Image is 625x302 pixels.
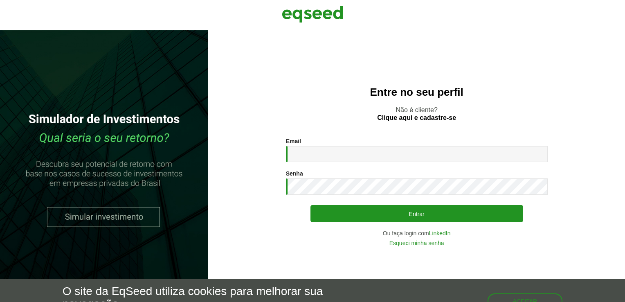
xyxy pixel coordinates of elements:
a: LinkedIn [429,230,451,236]
button: Entrar [310,205,523,222]
label: Email [286,138,301,144]
h2: Entre no seu perfil [225,86,609,98]
a: Esqueci minha senha [389,240,444,246]
div: Ou faça login com [286,230,548,236]
p: Não é cliente? [225,106,609,122]
img: EqSeed Logo [282,4,343,25]
a: Clique aqui e cadastre-se [377,115,456,121]
label: Senha [286,171,303,176]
